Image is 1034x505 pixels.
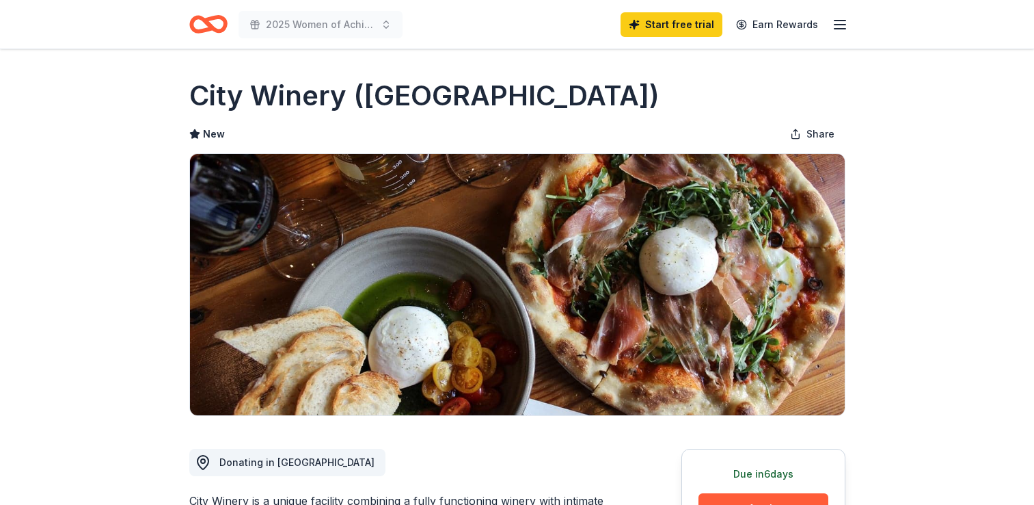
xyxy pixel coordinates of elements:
[189,8,228,40] a: Home
[203,126,225,142] span: New
[266,16,375,33] span: 2025 Women of Achievement Awards Silent Auction
[219,456,375,468] span: Donating in [GEOGRAPHIC_DATA]
[621,12,722,37] a: Start free trial
[728,12,826,37] a: Earn Rewards
[239,11,403,38] button: 2025 Women of Achievement Awards Silent Auction
[698,466,828,482] div: Due in 6 days
[190,154,845,415] img: Image for City Winery (Philadelphia)
[806,126,834,142] span: Share
[189,77,659,115] h1: City Winery ([GEOGRAPHIC_DATA])
[779,120,845,148] button: Share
